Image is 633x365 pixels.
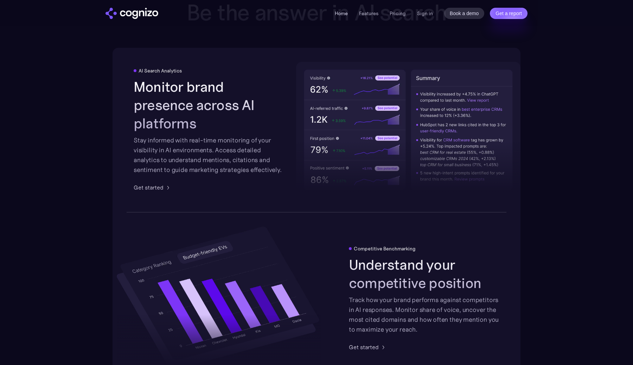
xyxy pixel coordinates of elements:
[417,9,433,18] a: Sign in
[349,295,499,334] div: Track how your brand performs against competitors in AI responses. Monitor share of voice, uncove...
[349,343,387,351] a: Get started
[134,183,172,192] a: Get started
[139,68,182,73] div: AI Search Analytics
[354,246,416,251] div: Competitive Benchmarking
[105,8,158,19] img: cognizo logo
[105,8,158,19] a: home
[134,78,284,133] h2: Monitor brand presence across AI platforms
[444,8,485,19] a: Book a demo
[390,10,406,17] a: Pricing
[490,8,527,19] a: Get a report
[349,343,379,351] div: Get started
[359,10,378,17] a: Features
[296,62,520,198] img: AI visibility metrics performance insights
[134,135,284,175] div: Stay informed with real-time monitoring of your visibility in AI environments. Access detailed an...
[134,183,164,192] div: Get started
[335,10,348,17] a: Home
[349,256,499,292] h2: Understand your competitive position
